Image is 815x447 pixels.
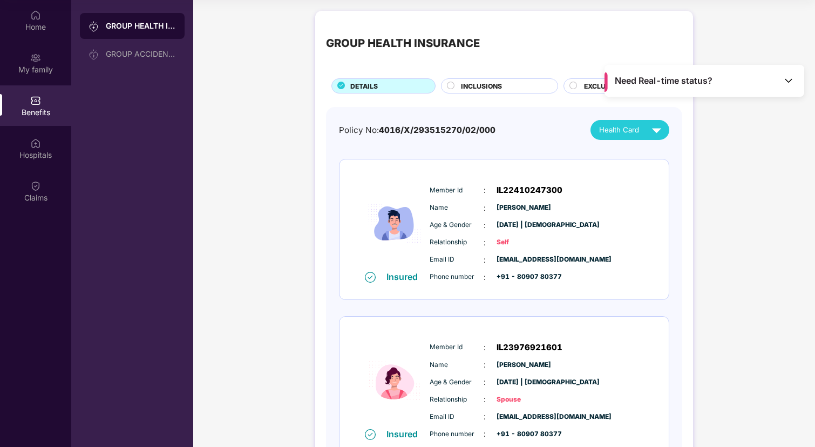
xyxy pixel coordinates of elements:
img: svg+xml;base64,PHN2ZyB3aWR0aD0iMjAiIGhlaWdodD0iMjAiIHZpZXdCb3g9IjAgMCAyMCAyMCIgZmlsbD0ibm9uZSIgeG... [89,21,99,32]
span: Phone number [430,429,484,439]
span: Phone number [430,272,484,282]
img: svg+xml;base64,PHN2ZyBpZD0iSG9tZSIgeG1sbnM9Imh0dHA6Ly93d3cudzMub3JnLzIwMDAvc3ZnIiB3aWR0aD0iMjAiIG... [30,10,41,21]
div: GROUP HEALTH INSURANCE [326,35,480,52]
img: svg+xml;base64,PHN2ZyB4bWxucz0iaHR0cDovL3d3dy53My5vcmcvMjAwMC9zdmciIHdpZHRoPSIxNiIgaGVpZ2h0PSIxNi... [365,429,376,440]
span: [PERSON_NAME] [497,360,551,370]
span: : [484,237,486,249]
div: Insured [386,429,424,439]
span: IL22410247300 [497,184,562,197]
span: [DATE] | [DEMOGRAPHIC_DATA] [497,377,551,388]
span: +91 - 80907 80377 [497,272,551,282]
img: svg+xml;base64,PHN2ZyB4bWxucz0iaHR0cDovL3d3dy53My5vcmcvMjAwMC9zdmciIHZpZXdCb3g9IjAgMCAyNCAyNCIgd2... [647,121,666,139]
span: IL23976921601 [497,341,562,354]
span: : [484,202,486,214]
span: [PERSON_NAME] [497,203,551,213]
img: icon [362,333,427,428]
div: Policy No: [339,124,495,137]
img: svg+xml;base64,PHN2ZyBpZD0iQ2xhaW0iIHhtbG5zPSJodHRwOi8vd3d3LnczLm9yZy8yMDAwL3N2ZyIgd2lkdGg9IjIwIi... [30,181,41,191]
span: Name [430,203,484,213]
span: Member Id [430,342,484,352]
div: Insured [386,271,424,282]
img: svg+xml;base64,PHN2ZyB3aWR0aD0iMjAiIGhlaWdodD0iMjAiIHZpZXdCb3g9IjAgMCAyMCAyMCIgZmlsbD0ibm9uZSIgeG... [89,49,99,60]
span: : [484,254,486,266]
span: : [484,393,486,405]
span: Email ID [430,255,484,265]
span: : [484,376,486,388]
span: Email ID [430,412,484,422]
img: svg+xml;base64,PHN2ZyB3aWR0aD0iMjAiIGhlaWdodD0iMjAiIHZpZXdCb3g9IjAgMCAyMCAyMCIgZmlsbD0ibm9uZSIgeG... [30,52,41,63]
button: Health Card [590,120,669,140]
span: : [484,411,486,423]
span: : [484,219,486,231]
span: Need Real-time status? [615,75,712,86]
span: [DATE] | [DEMOGRAPHIC_DATA] [497,220,551,230]
span: EXCLUSIONS [584,81,626,91]
span: [EMAIL_ADDRESS][DOMAIN_NAME] [497,412,551,422]
img: icon [362,176,427,271]
span: DETAILS [350,81,378,91]
span: : [484,342,486,353]
span: [EMAIL_ADDRESS][DOMAIN_NAME] [497,255,551,265]
span: +91 - 80907 80377 [497,429,551,439]
span: INCLUSIONS [461,81,502,91]
div: GROUP ACCIDENTAL INSURANCE [106,50,176,58]
span: Relationship [430,237,484,248]
span: Member Id [430,185,484,196]
img: svg+xml;base64,PHN2ZyBpZD0iSG9zcGl0YWxzIiB4bWxucz0iaHR0cDovL3d3dy53My5vcmcvMjAwMC9zdmciIHdpZHRoPS... [30,138,41,149]
span: Spouse [497,395,551,405]
span: Age & Gender [430,220,484,230]
img: svg+xml;base64,PHN2ZyBpZD0iQmVuZWZpdHMiIHhtbG5zPSJodHRwOi8vd3d3LnczLm9yZy8yMDAwL3N2ZyIgd2lkdGg9Ij... [30,95,41,106]
span: : [484,428,486,440]
span: Name [430,360,484,370]
span: 4016/X/293515270/02/000 [379,125,495,135]
span: : [484,359,486,371]
img: Toggle Icon [783,75,794,86]
span: Self [497,237,551,248]
span: : [484,271,486,283]
span: : [484,184,486,196]
div: GROUP HEALTH INSURANCE [106,21,176,31]
img: svg+xml;base64,PHN2ZyB4bWxucz0iaHR0cDovL3d3dy53My5vcmcvMjAwMC9zdmciIHdpZHRoPSIxNiIgaGVpZ2h0PSIxNi... [365,272,376,283]
span: Health Card [599,124,639,136]
span: Relationship [430,395,484,405]
span: Age & Gender [430,377,484,388]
